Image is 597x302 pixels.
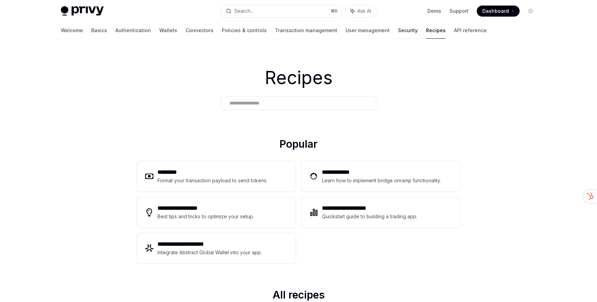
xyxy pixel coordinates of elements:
span: Dashboard [482,8,509,15]
a: Policies & controls [222,22,267,39]
span: Ask AI [357,8,371,15]
div: Learn how to implement bridge onramp functionality. [322,176,443,185]
a: Transaction management [275,22,337,39]
a: Basics [91,22,107,39]
a: **** ****Format your transaction payload to send tokens. [137,161,296,192]
span: ⌘ K [331,8,338,14]
div: Quickstart guide to building a trading app. [322,212,418,221]
div: Search... [234,7,254,15]
img: light logo [61,6,104,16]
a: API reference [454,22,487,39]
a: Wallets [159,22,177,39]
a: User management [345,22,390,39]
a: **** **** ***Learn how to implement bridge onramp functionality. [301,161,460,192]
button: Toggle dark mode [525,6,536,17]
a: Security [398,22,418,39]
button: Search...⌘K [221,5,342,17]
a: Dashboard [477,6,520,17]
button: Ask AI [345,5,376,17]
a: Welcome [61,22,83,39]
a: Connectors [186,22,214,39]
div: Format your transaction payload to send tokens. [158,176,268,185]
a: Recipes [426,22,446,39]
a: Demo [427,8,441,15]
h2: Popular [137,138,460,153]
a: Authentication [115,22,151,39]
div: Best tips and tricks to optimize your setup. [158,212,255,221]
a: Support [449,8,468,15]
div: Integrate Abstract Global Wallet into your app. [158,248,263,257]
